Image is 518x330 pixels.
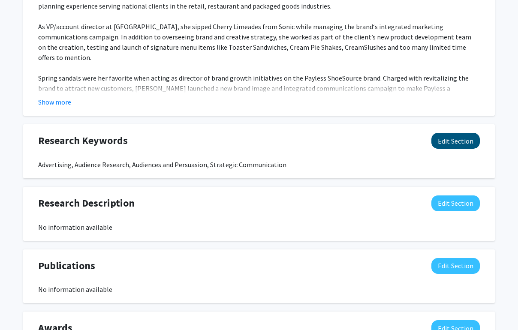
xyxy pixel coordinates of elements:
[38,258,95,273] span: Publications
[38,159,480,170] div: Advertising, Audience Research, Audiences and Persuasion, Strategic Communication
[38,97,71,107] button: Show more
[38,195,135,211] span: Research Description
[431,133,480,149] button: Edit Research Keywords
[38,222,480,232] div: No information available
[38,133,128,148] span: Research Keywords
[431,258,480,274] button: Edit Publications
[38,284,480,294] div: No information available
[6,291,36,324] iframe: Chat
[431,195,480,211] button: Edit Research Description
